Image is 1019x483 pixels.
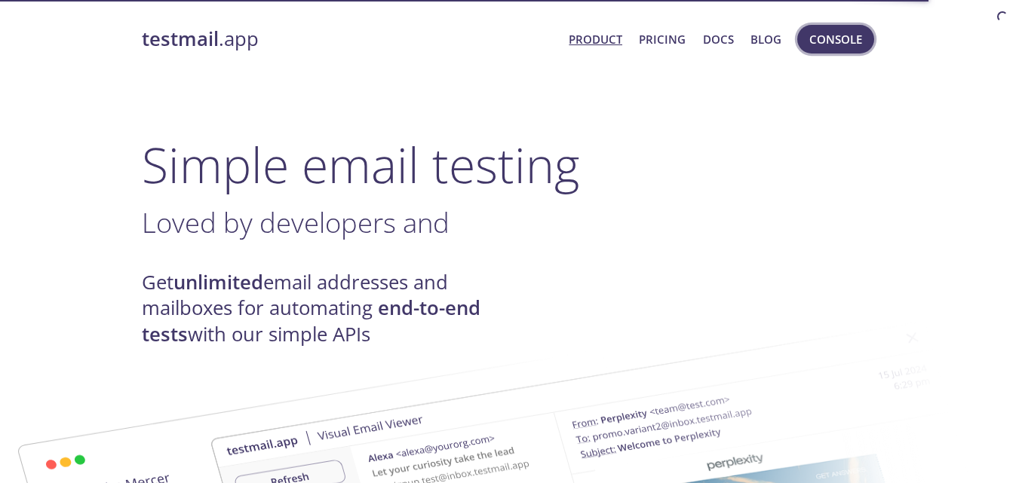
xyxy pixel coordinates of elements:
[750,29,781,49] a: Blog
[142,136,878,194] h1: Simple email testing
[639,29,686,49] a: Pricing
[142,203,450,241] span: Loved by developers and
[569,29,622,49] a: Product
[703,29,734,49] a: Docs
[797,25,874,53] button: Console
[173,269,263,295] strong: unlimited
[809,29,862,49] span: Console
[142,26,219,52] strong: testmail
[142,295,480,347] strong: end-to-end tests
[142,26,557,52] a: testmail.app
[142,270,510,347] h4: Get email addresses and mailboxes for automating with our simple APIs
